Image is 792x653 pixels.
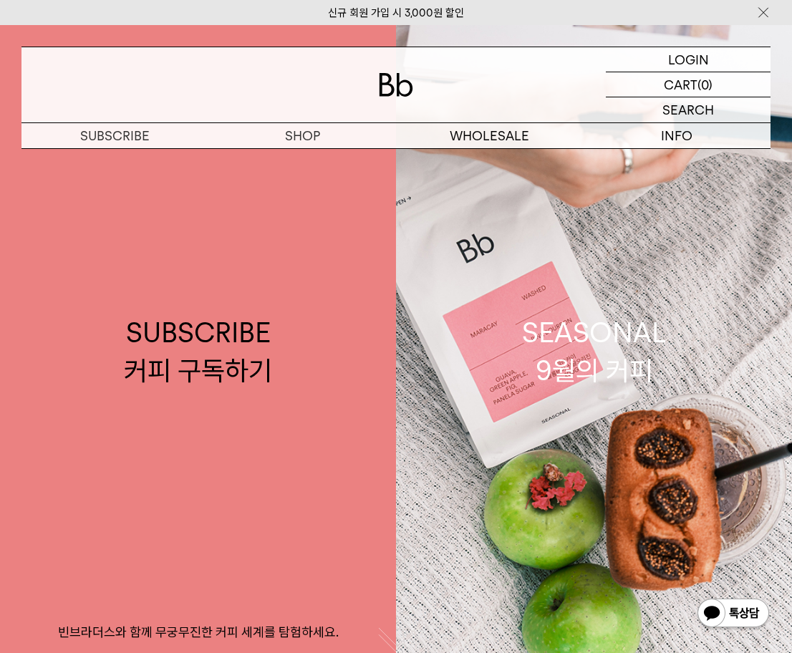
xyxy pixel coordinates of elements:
p: SEARCH [662,97,714,122]
a: 신규 회원 가입 시 3,000원 할인 [328,6,464,19]
p: (0) [697,72,713,97]
div: SUBSCRIBE 커피 구독하기 [124,314,272,390]
img: 카카오톡 채널 1:1 채팅 버튼 [696,597,771,632]
p: CART [664,72,697,97]
div: SEASONAL 9월의 커피 [522,314,667,390]
a: SUBSCRIBE [21,123,209,148]
p: WHOLESALE [396,123,584,148]
p: INFO [584,123,771,148]
p: LOGIN [668,47,709,72]
img: 로고 [379,73,413,97]
a: CART (0) [606,72,771,97]
a: SHOP [209,123,397,148]
a: LOGIN [606,47,771,72]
